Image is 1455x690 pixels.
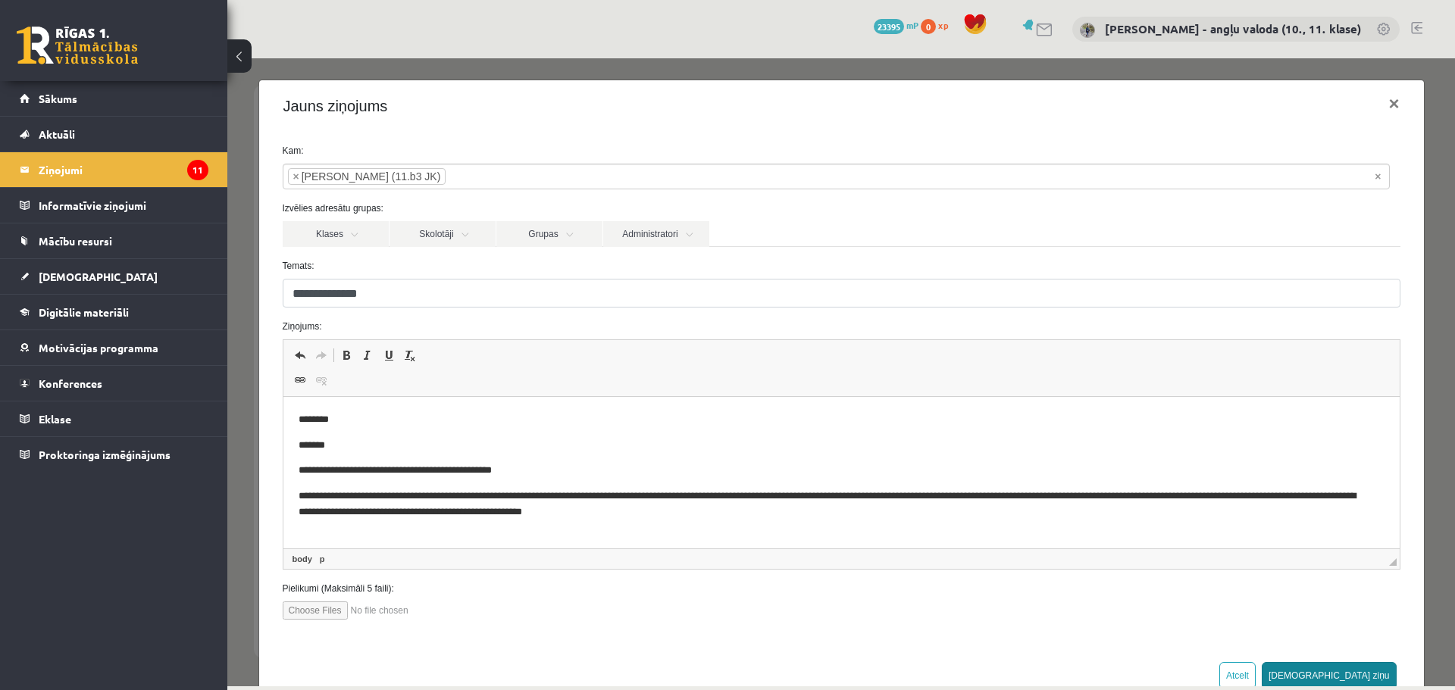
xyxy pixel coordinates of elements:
[130,287,151,307] a: Slīpraksts (vadīšanas taustiņš+I)
[906,19,918,31] span: mP
[20,152,208,187] a: Ziņojumi11
[1080,23,1095,38] img: Alla Bautre - angļu valoda (10., 11. klase)
[151,287,172,307] a: Pasvītrojums (vadīšanas taustiņš+U)
[20,330,208,365] a: Motivācijas programma
[39,152,208,187] legend: Ziņojumi
[62,287,83,307] a: Atcelt (vadīšanas taustiņš+Z)
[938,19,948,31] span: xp
[39,188,208,223] legend: Informatīvie ziņojumi
[20,437,208,472] a: Proktoringa izmēģinājums
[921,19,936,34] span: 0
[376,163,482,189] a: Administratori
[1149,24,1184,67] button: ×
[20,117,208,151] a: Aktuāli
[39,305,129,319] span: Digitālie materiāli
[20,81,208,116] a: Sākums
[44,261,1184,275] label: Ziņojums:
[187,160,208,180] i: 11
[61,110,219,126] li: Maksims Šnaidmans (11.b3 JK)
[56,36,161,59] h4: Jauns ziņojums
[108,287,130,307] a: Treknraksts (vadīšanas taustiņš+B)
[172,287,193,307] a: Noņemt stilus
[992,604,1028,631] button: Atcelt
[39,412,71,426] span: Eklase
[39,341,158,354] span: Motivācijas programma
[269,163,375,189] a: Grupas
[1105,21,1361,36] a: [PERSON_NAME] - angļu valoda (10., 11. klase)
[44,86,1184,99] label: Kam:
[17,27,138,64] a: Rīgas 1. Tālmācības vidusskola
[39,270,158,283] span: [DEMOGRAPHIC_DATA]
[44,201,1184,214] label: Temats:
[20,259,208,294] a: [DEMOGRAPHIC_DATA]
[56,339,1172,490] iframe: Bagātinātā teksta redaktors, wiswyg-editor-47433838206060-1760344592-467
[20,295,208,329] a: Digitālie materiāli
[39,376,102,390] span: Konferences
[89,494,101,507] a: p elements
[1162,500,1169,507] span: Mērogot
[39,127,75,141] span: Aktuāli
[1147,111,1153,126] span: Noņemt visus vienumus
[20,366,208,401] a: Konferences
[62,312,83,332] a: Saite (vadīšanas taustiņš+K)
[83,312,105,332] a: Atsaistīt
[874,19,904,34] span: 23395
[921,19,956,31] a: 0 xp
[1034,604,1169,631] button: [DEMOGRAPHIC_DATA] ziņu
[39,92,77,105] span: Sākums
[874,19,918,31] a: 23395 mP
[44,523,1184,537] label: Pielikumi (Maksimāli 5 faili):
[162,163,268,189] a: Skolotāji
[44,143,1184,157] label: Izvēlies adresātu grupas:
[39,448,171,461] span: Proktoringa izmēģinājums
[20,223,208,258] a: Mācību resursi
[20,188,208,223] a: Informatīvie ziņojumi
[39,234,112,248] span: Mācību resursi
[83,287,105,307] a: Atkārtot (vadīšanas taustiņš+Y)
[62,494,88,507] a: body elements
[55,163,161,189] a: Klases
[20,401,208,436] a: Eklase
[66,111,72,126] span: ×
